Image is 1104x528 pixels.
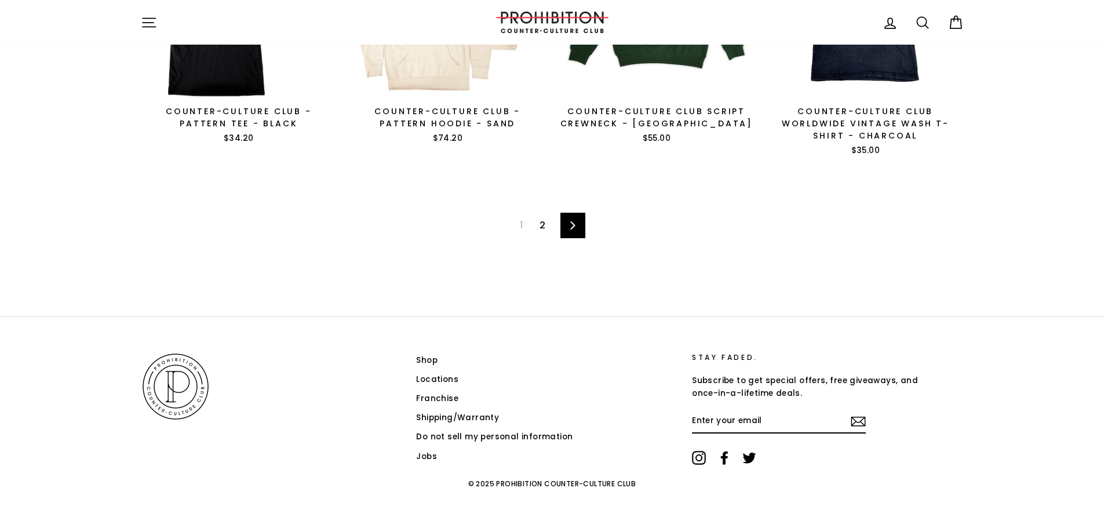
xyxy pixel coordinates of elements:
a: Jobs [416,448,437,465]
div: $74.20 [349,133,546,144]
div: Counter-Culture Club Script Crewneck - [GEOGRAPHIC_DATA] [559,105,755,130]
a: Do not sell my personal information [416,428,573,446]
a: 2 [533,216,552,235]
div: Counter-Culture Club Worldwide Vintage Wash T-Shirt - Charcoal [767,105,964,142]
a: Shipping/Warranty [416,409,499,427]
a: Franchise [416,390,458,407]
span: 1 [513,216,530,235]
div: COUNTER-CULTURE CLUB - PATTERN TEE - BLACK [141,105,337,130]
p: © 2025 PROHIBITION COUNTER-CULTURE CLUB [141,474,964,493]
div: $35.00 [767,145,964,156]
a: Locations [416,371,458,388]
p: STAY FADED. [692,352,920,363]
img: PROHIBITION COUNTER-CULTURE CLUB [141,352,210,421]
a: Shop [416,352,438,369]
p: Subscribe to get special offers, free giveaways, and once-in-a-lifetime deals. [692,374,920,400]
div: $34.20 [141,133,337,144]
input: Enter your email [692,409,866,434]
img: PROHIBITION COUNTER-CULTURE CLUB [494,12,610,33]
div: COUNTER-CULTURE CLUB - PATTERN HOODIE - SAND [349,105,546,130]
div: $55.00 [559,133,755,144]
